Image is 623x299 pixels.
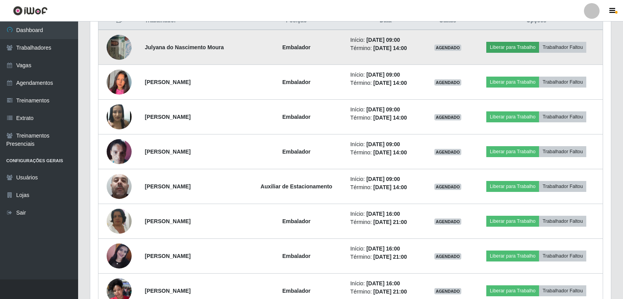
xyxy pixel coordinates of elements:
[107,102,132,132] img: 1732819988000.jpeg
[373,288,407,295] time: [DATE] 21:00
[261,183,332,190] strong: Auxiliar de Estacionamento
[107,60,132,104] img: 1747341795862.jpeg
[107,243,132,269] img: 1752499690681.jpeg
[486,77,539,88] button: Liberar para Trabalho
[434,253,462,260] span: AGENDADO
[373,80,407,86] time: [DATE] 14:00
[107,199,132,243] img: 1676496034794.jpeg
[373,219,407,225] time: [DATE] 21:00
[434,288,462,294] span: AGENDADO
[373,45,407,51] time: [DATE] 14:00
[373,184,407,190] time: [DATE] 14:00
[145,218,191,224] strong: [PERSON_NAME]
[366,141,400,147] time: [DATE] 09:00
[350,114,421,122] li: Término:
[539,181,586,192] button: Trabalhador Faltou
[107,135,132,168] img: 1733770253666.jpeg
[486,146,539,157] button: Liberar para Trabalho
[282,288,311,294] strong: Embalador
[366,72,400,78] time: [DATE] 09:00
[539,42,586,53] button: Trabalhador Faltou
[434,79,462,86] span: AGENDADO
[107,170,132,203] img: 1723759532306.jpeg
[486,42,539,53] button: Liberar para Trabalho
[350,36,421,44] li: Início:
[282,44,311,50] strong: Embalador
[282,114,311,120] strong: Embalador
[373,254,407,260] time: [DATE] 21:00
[282,253,311,259] strong: Embalador
[145,114,191,120] strong: [PERSON_NAME]
[539,77,586,88] button: Trabalhador Faltou
[434,45,462,51] span: AGENDADO
[350,288,421,296] li: Término:
[539,111,586,122] button: Trabalhador Faltou
[107,30,132,64] img: 1752452635065.jpeg
[366,245,400,252] time: [DATE] 16:00
[350,149,421,157] li: Término:
[145,79,191,85] strong: [PERSON_NAME]
[366,106,400,113] time: [DATE] 09:00
[373,115,407,121] time: [DATE] 14:00
[434,218,462,225] span: AGENDADO
[434,184,462,190] span: AGENDADO
[350,175,421,183] li: Início:
[366,176,400,182] time: [DATE] 09:00
[373,149,407,156] time: [DATE] 14:00
[539,251,586,261] button: Trabalhador Faltou
[282,79,311,85] strong: Embalador
[282,218,311,224] strong: Embalador
[350,79,421,87] li: Término:
[486,111,539,122] button: Liberar para Trabalho
[350,106,421,114] li: Início:
[350,44,421,52] li: Término:
[486,285,539,296] button: Liberar para Trabalho
[350,140,421,149] li: Início:
[434,114,462,120] span: AGENDADO
[350,253,421,261] li: Término:
[145,288,191,294] strong: [PERSON_NAME]
[366,37,400,43] time: [DATE] 09:00
[366,211,400,217] time: [DATE] 16:00
[350,279,421,288] li: Início:
[350,210,421,218] li: Início:
[145,44,224,50] strong: Julyana do Nascimento Moura
[539,216,586,227] button: Trabalhador Faltou
[282,149,311,155] strong: Embalador
[539,285,586,296] button: Trabalhador Faltou
[145,253,191,259] strong: [PERSON_NAME]
[350,245,421,253] li: Início:
[145,149,191,155] strong: [PERSON_NAME]
[434,149,462,155] span: AGENDADO
[350,183,421,192] li: Término:
[486,181,539,192] button: Liberar para Trabalho
[539,146,586,157] button: Trabalhador Faltou
[366,280,400,286] time: [DATE] 16:00
[350,218,421,226] li: Término:
[350,71,421,79] li: Início:
[486,216,539,227] button: Liberar para Trabalho
[145,183,191,190] strong: [PERSON_NAME]
[13,6,48,16] img: CoreUI Logo
[486,251,539,261] button: Liberar para Trabalho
